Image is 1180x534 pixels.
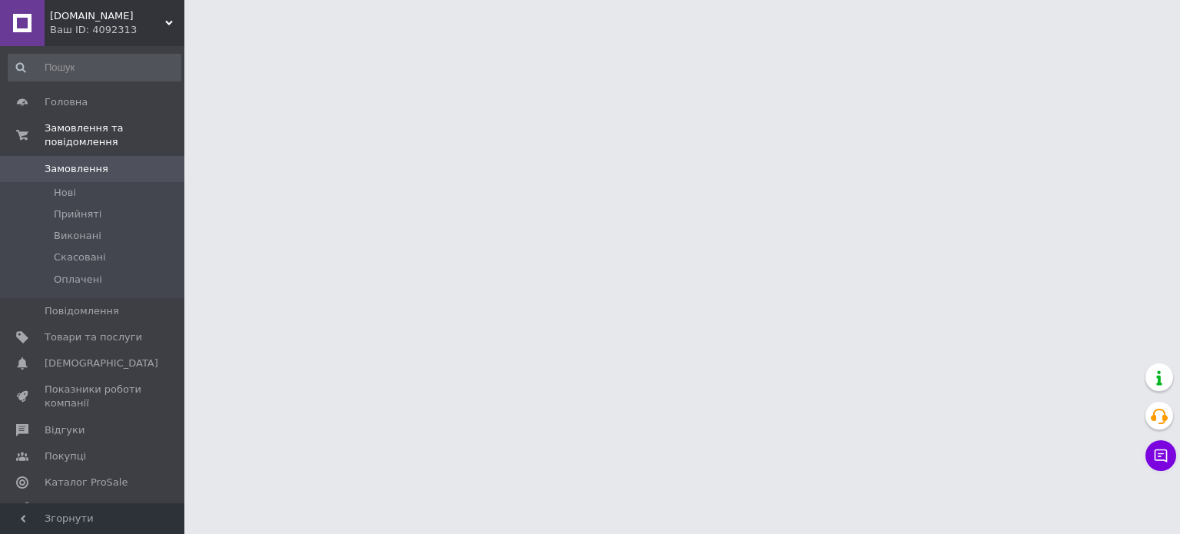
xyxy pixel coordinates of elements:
[50,9,165,23] span: MOTOLION.PRO
[45,357,158,370] span: [DEMOGRAPHIC_DATA]
[45,449,86,463] span: Покупці
[54,250,106,264] span: Скасовані
[45,95,88,109] span: Головна
[45,330,142,344] span: Товари та послуги
[45,423,85,437] span: Відгуки
[54,207,101,221] span: Прийняті
[45,121,184,149] span: Замовлення та повідомлення
[45,162,108,176] span: Замовлення
[50,23,184,37] div: Ваш ID: 4092313
[45,502,98,516] span: Аналітика
[54,273,102,287] span: Оплачені
[45,304,119,318] span: Повідомлення
[1145,440,1176,471] button: Чат з покупцем
[54,229,101,243] span: Виконані
[45,476,128,489] span: Каталог ProSale
[45,383,142,410] span: Показники роботи компанії
[8,54,181,81] input: Пошук
[54,186,76,200] span: Нові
